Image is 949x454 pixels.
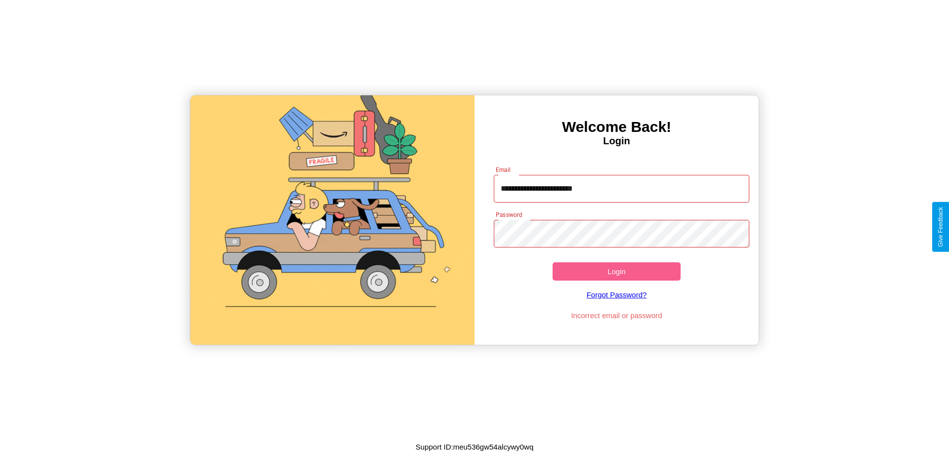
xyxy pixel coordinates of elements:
h4: Login [474,135,759,147]
p: Support ID: meu536gw54alcywy0wq [416,440,533,454]
h3: Welcome Back! [474,119,759,135]
div: Give Feedback [937,207,944,247]
label: Password [496,210,522,219]
a: Forgot Password? [489,281,745,309]
img: gif [190,95,474,345]
p: Incorrect email or password [489,309,745,322]
label: Email [496,165,511,174]
button: Login [553,262,681,281]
